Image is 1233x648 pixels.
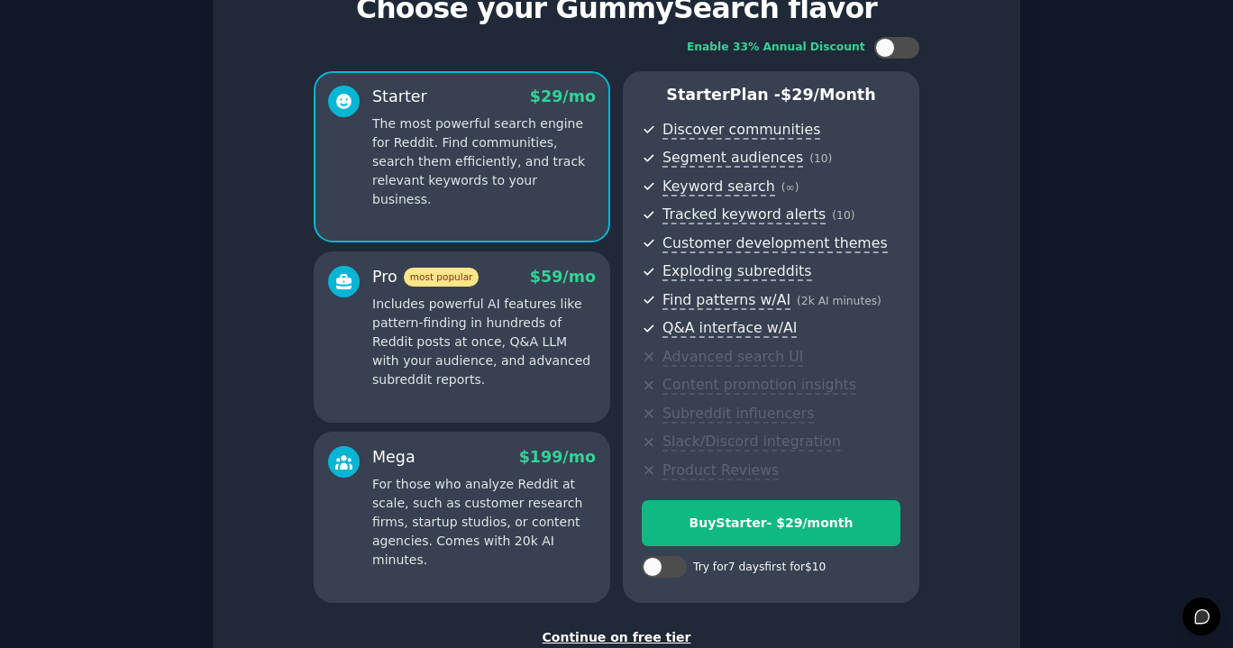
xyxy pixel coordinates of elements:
span: ( 2k AI minutes ) [797,295,881,307]
p: Includes powerful AI features like pattern-finding in hundreds of Reddit posts at once, Q&A LLM w... [372,295,596,389]
span: $ 29 /month [781,86,876,104]
span: Segment audiences [662,149,803,168]
span: most popular [404,268,479,287]
span: Discover communities [662,121,820,140]
span: $ 29 /mo [530,87,596,105]
span: Subreddit influencers [662,405,814,424]
span: ( 10 ) [832,209,854,222]
span: $ 59 /mo [530,268,596,286]
button: BuyStarter- $29/month [642,500,900,546]
span: Keyword search [662,178,775,196]
span: ( ∞ ) [781,181,799,194]
span: Exploding subreddits [662,262,811,281]
span: ( 10 ) [809,152,832,165]
div: Enable 33% Annual Discount [687,40,865,56]
span: Product Reviews [662,461,779,480]
p: For those who analyze Reddit at scale, such as customer research firms, startup studios, or conte... [372,475,596,570]
span: Content promotion insights [662,376,856,395]
span: Find patterns w/AI [662,291,790,310]
span: Customer development themes [662,234,888,253]
p: The most powerful search engine for Reddit. Find communities, search them efficiently, and track ... [372,114,596,209]
div: Pro [372,266,479,288]
span: $ 199 /mo [519,448,596,466]
div: Buy Starter - $ 29 /month [643,514,900,533]
span: Advanced search UI [662,348,803,367]
div: Starter [372,86,427,108]
div: Mega [372,446,416,469]
span: Slack/Discord integration [662,433,841,452]
div: Continue on free tier [232,628,1001,647]
span: Q&A interface w/AI [662,319,797,338]
span: Tracked keyword alerts [662,205,826,224]
div: Try for 7 days first for $10 [693,560,826,576]
p: Starter Plan - [642,84,900,106]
